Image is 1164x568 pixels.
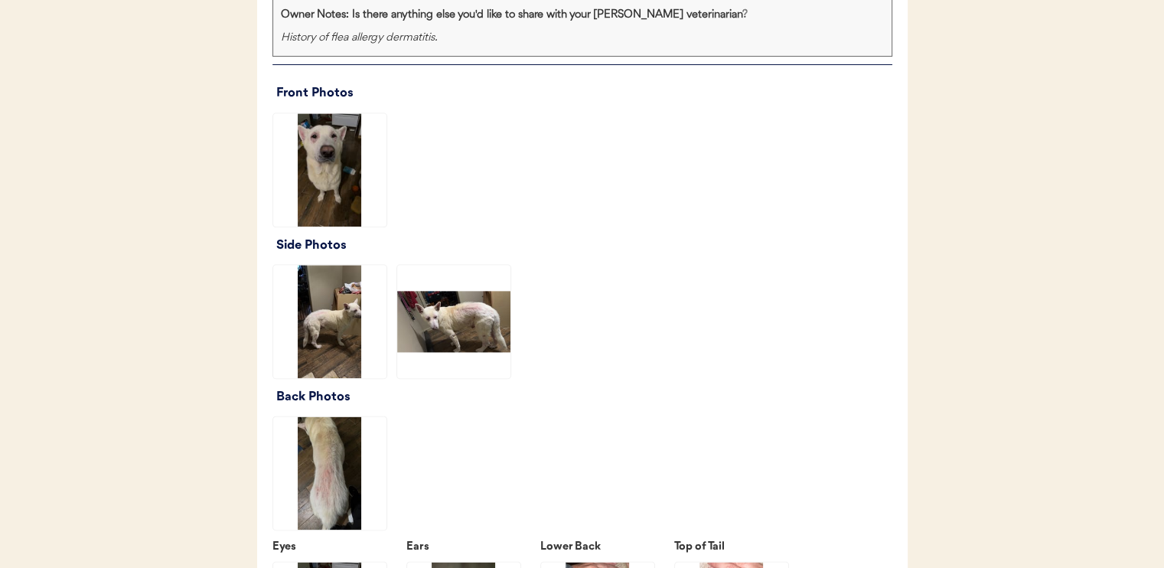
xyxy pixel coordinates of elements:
[276,235,892,256] div: Side Photos
[273,265,386,378] img: IMG_1879.jpeg
[281,32,438,44] em: History of flea allergy dermatitis.
[276,387,892,408] div: Back Photos
[273,416,386,530] img: IMG_1876.jpeg
[397,265,510,378] img: IMG_1881.jpeg
[276,83,892,104] div: Front Photos
[281,9,748,21] strong: Owner Notes: Is there anything else you'd like to share with your [PERSON_NAME] veterinarian?
[674,538,751,557] div: Top of Tail
[406,538,483,557] div: Ears
[272,538,349,557] div: Eyes
[540,538,617,557] div: Lower Back
[273,113,386,227] img: IMG_1875.jpeg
